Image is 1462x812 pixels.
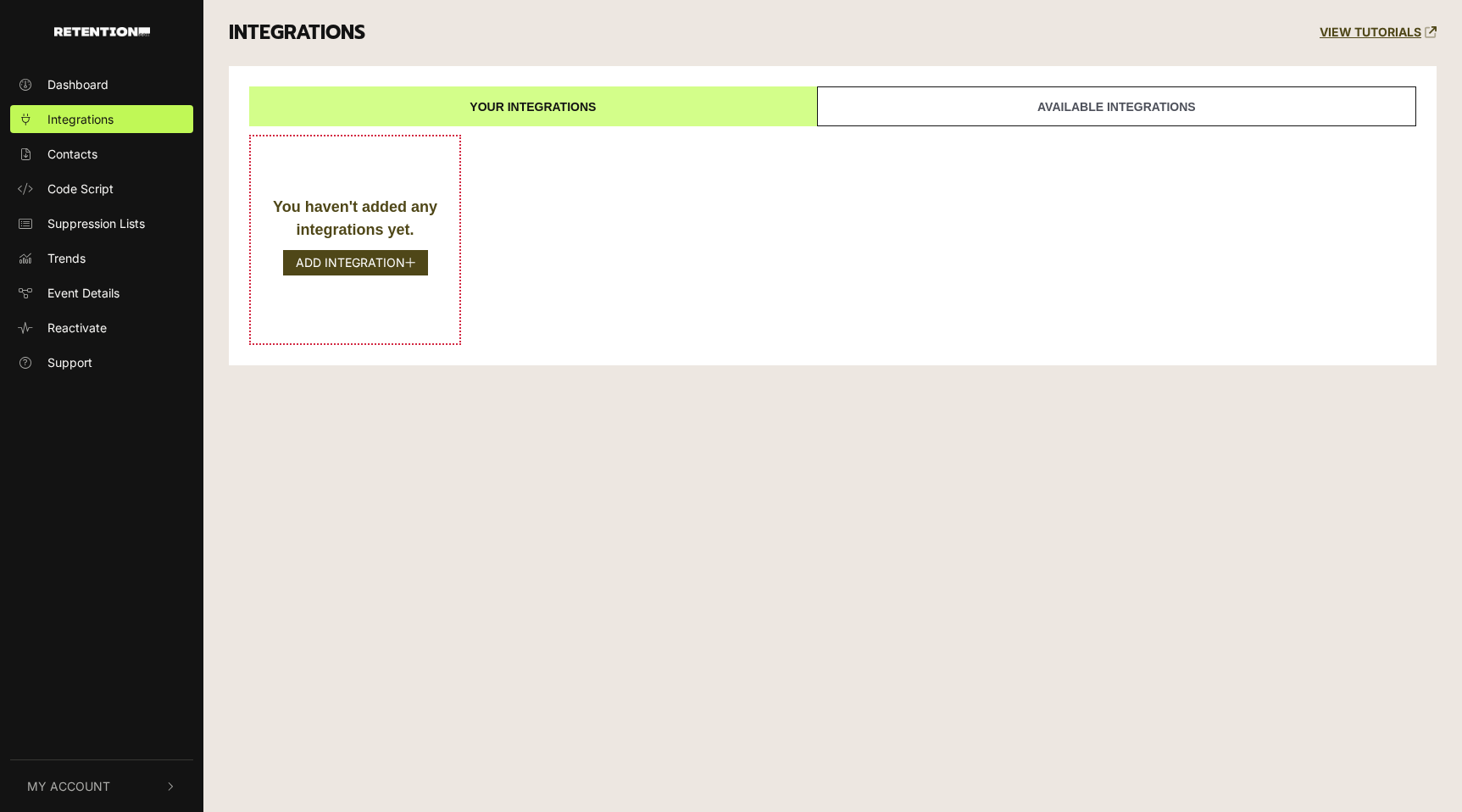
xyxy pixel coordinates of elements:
a: Support [10,348,193,376]
a: Contacts [10,140,193,168]
button: My Account [10,760,193,812]
span: Event Details [47,284,120,302]
a: Reactivate [10,314,193,342]
img: Retention.com [54,27,150,36]
span: Contacts [47,145,97,163]
a: Available integrations [817,86,1416,126]
span: Code Script [47,180,114,197]
span: Support [47,353,92,371]
div: You haven't added any integrations yet. [268,196,442,242]
span: Suppression Lists [47,214,145,232]
span: Reactivate [47,319,107,336]
a: Suppression Lists [10,209,193,237]
a: Dashboard [10,70,193,98]
span: Dashboard [47,75,108,93]
a: Integrations [10,105,193,133]
span: Integrations [47,110,114,128]
a: Code Script [10,175,193,203]
a: Your integrations [249,86,817,126]
a: Event Details [10,279,193,307]
h3: INTEGRATIONS [229,21,365,45]
button: ADD INTEGRATION [283,250,428,275]
span: My Account [27,777,110,795]
a: VIEW TUTORIALS [1320,25,1437,40]
a: Trends [10,244,193,272]
span: Trends [47,249,86,267]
